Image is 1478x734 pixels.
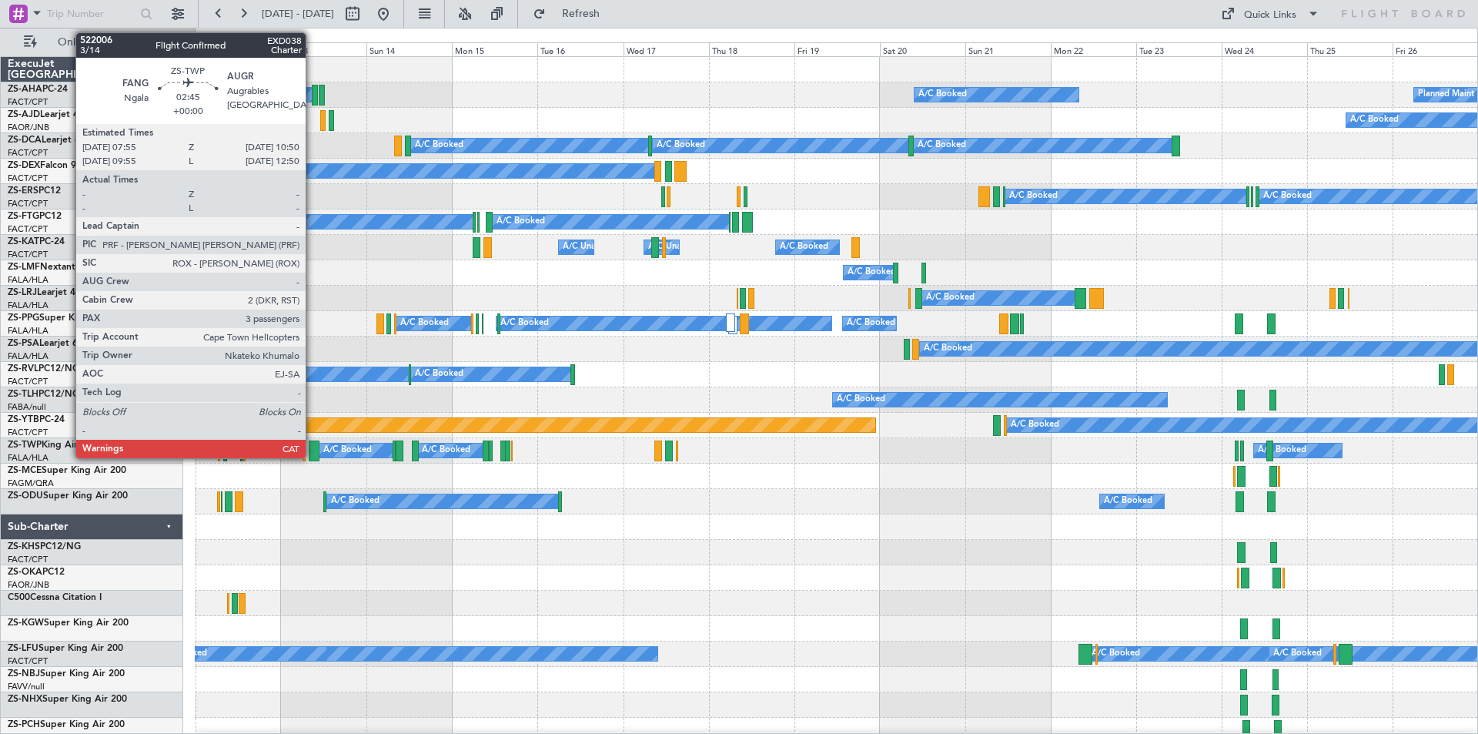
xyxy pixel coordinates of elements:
div: Fri 26 [1393,42,1478,56]
a: ZS-KGWSuper King Air 200 [8,618,129,628]
span: ZS-KGW [8,618,44,628]
a: FACT/CPT [8,655,48,667]
a: ZS-TLHPC12/NG [8,390,79,399]
div: Sat 20 [880,42,965,56]
div: Mon 15 [452,42,537,56]
a: FACT/CPT [8,223,48,235]
div: A/C Booked [415,134,463,157]
a: FACT/CPT [8,427,48,438]
div: A/C Booked [1263,185,1312,208]
a: ZS-LRJLearjet 45 [8,288,81,297]
div: Sat 13 [281,42,366,56]
div: A/C Booked [918,83,967,106]
span: ZS-TWP [8,441,42,450]
a: FACT/CPT [8,554,48,565]
div: A/C Booked [1011,414,1059,437]
a: FACT/CPT [8,173,48,184]
a: ZS-NBJSuper King Air 200 [8,669,125,679]
span: ZS-OKA [8,568,42,577]
div: Thu 18 [709,42,794,56]
a: FACT/CPT [8,376,48,387]
div: A/C Booked [422,439,470,462]
div: Sun 14 [366,42,452,56]
div: A/C Booked [837,388,885,411]
div: Tue 16 [537,42,623,56]
a: ZS-PSALearjet 60 [8,339,83,348]
div: A/C Booked [497,210,545,233]
a: FALA/HLA [8,300,48,311]
div: A/C Booked [1104,490,1152,513]
div: A/C Booked [926,287,975,310]
button: Quick Links [1213,2,1327,26]
span: ZS-NBJ [8,669,40,679]
a: FACT/CPT [8,147,48,159]
a: ZS-ERSPC12 [8,186,61,196]
a: FACT/CPT [8,96,48,108]
span: ZS-DCA [8,136,42,145]
div: A/C Booked [924,337,972,360]
div: A/C Booked [400,312,449,335]
a: ZS-TWPKing Air 260 [8,441,97,450]
a: FAOR/JNB [8,579,49,591]
span: ZS-TLH [8,390,38,399]
div: Tue 23 [1136,42,1222,56]
span: ZS-MCE [8,466,42,475]
a: ZS-OKAPC12 [8,568,65,577]
div: A/C Booked [657,134,705,157]
span: ZS-AJD [8,110,40,119]
span: ZS-LFU [8,644,38,653]
span: C500 [8,593,30,602]
a: ZS-YTBPC-24 [8,415,65,424]
div: Wed 17 [624,42,709,56]
div: Quick Links [1244,8,1296,23]
div: [DATE] [198,31,224,44]
a: ZS-LMFNextant 400XTi [8,263,109,272]
a: FAVV/null [8,681,45,692]
div: Sun 21 [965,42,1051,56]
div: A/C Booked [1350,109,1399,132]
span: ZS-PPG [8,313,39,323]
span: ZS-PCH [8,720,40,729]
div: Thu 25 [1307,42,1393,56]
a: FACT/CPT [8,198,48,209]
div: Fri 19 [794,42,880,56]
a: C500Cessna Citation I [8,593,102,602]
div: A/C Unavailable [563,236,627,259]
a: FALA/HLA [8,452,48,464]
div: Fri 12 [196,42,281,56]
a: ZS-FTGPC12 [8,212,62,221]
span: Only With Activity [40,37,162,48]
span: ZS-NHX [8,695,42,704]
a: FAGM/QRA [8,478,54,489]
div: Wed 24 [1222,42,1307,56]
a: ZS-NHXSuper King Air 200 [8,695,127,704]
a: FABA/null [8,401,46,413]
div: A/C Booked [848,261,896,284]
span: ZS-KAT [8,237,39,246]
span: ZS-AHA [8,85,42,94]
span: ZS-YTB [8,415,39,424]
a: ZS-PCHSuper King Air 200 [8,720,125,729]
span: ZS-KHS [8,542,40,551]
div: A/C Booked [918,134,966,157]
button: Refresh [526,2,618,26]
span: ZS-RVL [8,364,38,374]
a: ZS-KHSPC12/NG [8,542,81,551]
div: A/C Booked [1258,439,1306,462]
a: FAOR/JNB [8,122,49,133]
a: ZS-RVLPC12/NG [8,364,79,374]
div: Planned Maint [1418,83,1474,106]
a: FALA/HLA [8,274,48,286]
div: A/C Booked [233,210,282,233]
div: A/C Booked [1009,185,1058,208]
a: ZS-AJDLearjet 45XR [8,110,96,119]
div: A/C Booked [249,439,298,462]
a: ZS-KATPC-24 [8,237,65,246]
a: ZS-LFUSuper King Air 200 [8,644,123,653]
span: [DATE] - [DATE] [262,7,334,21]
span: ZS-PSA [8,339,39,348]
div: A/C Booked [500,312,549,335]
span: ZS-ERS [8,186,38,196]
div: A/C Unavailable [648,236,712,259]
span: ZS-FTG [8,212,39,221]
